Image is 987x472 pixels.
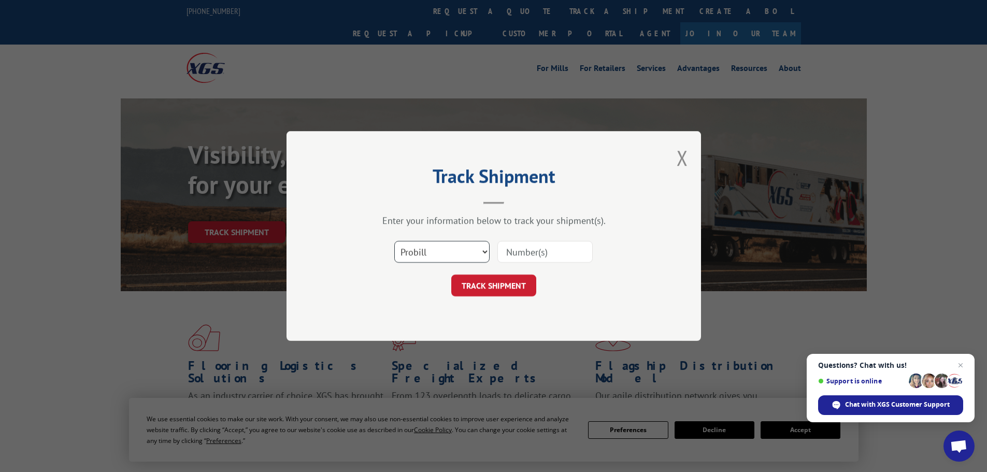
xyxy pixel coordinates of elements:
[451,275,536,296] button: TRACK SHIPMENT
[954,359,967,371] span: Close chat
[818,377,905,385] span: Support is online
[338,169,649,189] h2: Track Shipment
[677,144,688,171] button: Close modal
[818,395,963,415] div: Chat with XGS Customer Support
[818,361,963,369] span: Questions? Chat with us!
[845,400,950,409] span: Chat with XGS Customer Support
[338,214,649,226] div: Enter your information below to track your shipment(s).
[497,241,593,263] input: Number(s)
[943,431,975,462] div: Open chat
